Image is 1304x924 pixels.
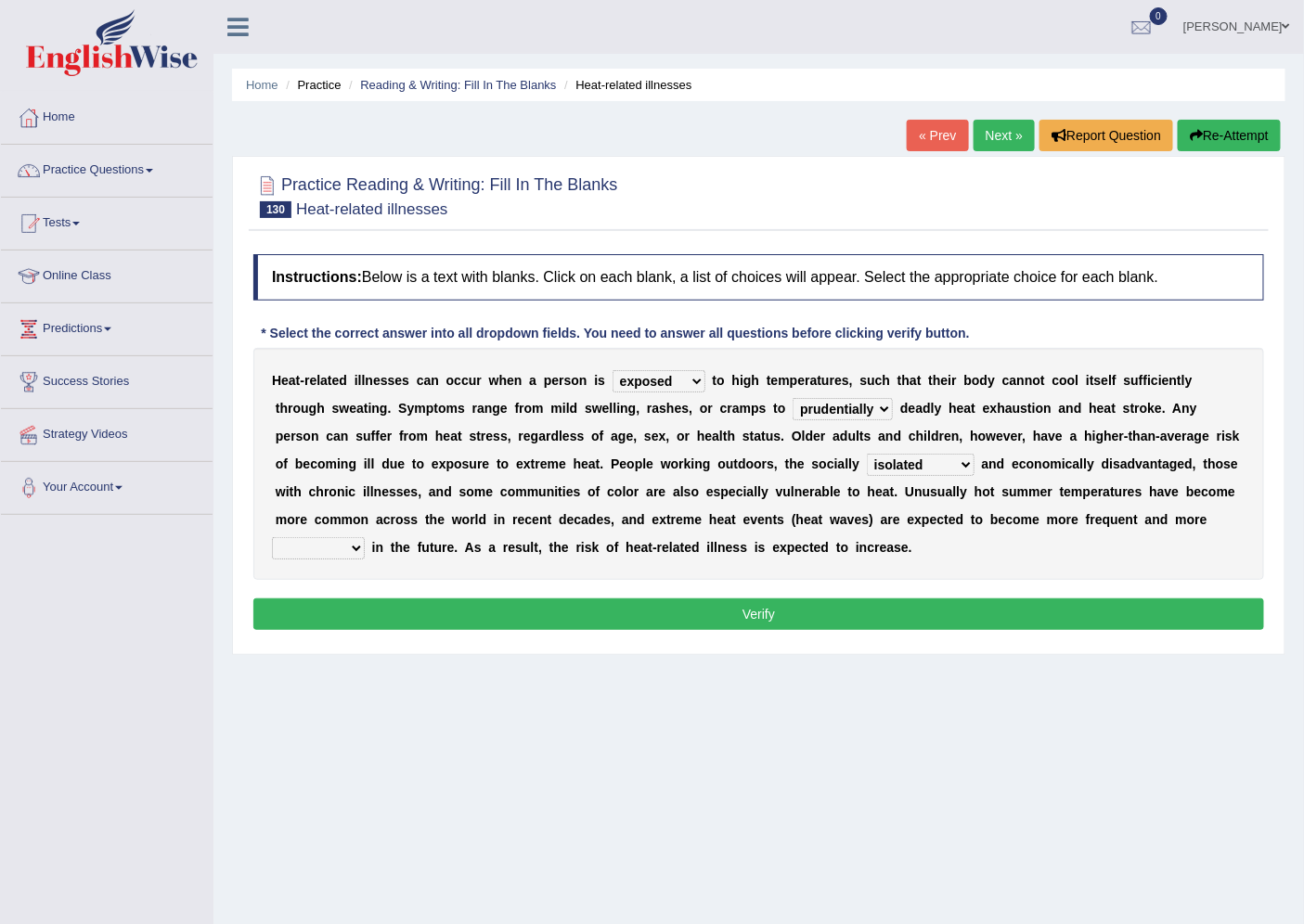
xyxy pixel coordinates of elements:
b: i [1147,373,1151,388]
b: n [1017,373,1026,388]
b: t [897,373,902,388]
b: d [1074,401,1082,416]
b: a [732,401,740,416]
b: l [362,373,366,388]
b: i [562,401,566,416]
b: o [1140,401,1148,416]
b: e [909,401,916,416]
a: Home [1,92,213,138]
b: n [431,373,439,388]
b: e [1102,373,1109,388]
b: Instructions: [272,269,362,285]
b: f [399,429,404,443]
b: y [407,401,415,416]
button: Verify [253,598,1264,630]
b: f [515,401,520,416]
b: o [438,401,446,416]
b: s [659,401,666,416]
b: r [951,373,956,388]
b: f [600,429,604,443]
b: c [1002,373,1010,388]
b: a [356,401,364,416]
b: o [1067,373,1076,388]
b: k [1148,401,1156,416]
b: h [933,373,941,388]
b: t [1090,373,1094,388]
b: e [332,373,340,388]
b: p [276,429,284,443]
b: s [681,401,689,416]
a: Your Account [1,462,213,508]
b: y [935,401,942,416]
b: e [349,401,356,416]
b: i [355,373,358,388]
b: a [1010,373,1017,388]
b: r [546,429,550,443]
b: m [740,401,751,416]
b: n [1025,373,1033,388]
b: e [444,429,451,443]
b: t [1040,373,1045,388]
b: l [1181,373,1185,388]
b: a [755,429,762,443]
b: H [272,373,281,388]
b: n [1181,401,1190,416]
b: g [492,401,500,416]
b: a [810,373,818,388]
b: e [523,429,531,443]
b: u [1013,401,1021,416]
b: f [1139,373,1143,388]
b: l [1076,373,1079,388]
b: s [1123,401,1130,416]
b: o [1033,373,1041,388]
b: a [333,429,341,443]
b: o [524,401,533,416]
b: s [500,429,508,443]
b: , [849,373,853,388]
b: i [949,373,952,388]
b: l [559,429,562,443]
b: p [751,401,759,416]
b: c [1052,373,1060,388]
b: s [1124,373,1131,388]
b: s [564,373,572,388]
b: r [472,401,477,416]
b: r [820,429,825,443]
b: l [566,401,570,416]
b: i [368,401,372,416]
b: r [1135,401,1140,416]
b: t [767,373,771,388]
b: o [1036,401,1044,416]
b: d [339,373,347,388]
li: Heat-related illnesses [560,76,691,94]
b: a [424,373,432,388]
h2: Practice Reading & Writing: Fill In The Blanks [253,172,618,218]
b: e [941,373,949,388]
b: c [454,373,461,388]
b: s [332,401,340,416]
b: y [988,373,995,388]
b: l [610,401,613,416]
b: t [296,373,301,388]
b: r [519,429,523,443]
b: u [766,429,774,443]
b: n [1169,373,1178,388]
b: s [742,429,750,443]
b: l [316,373,320,388]
b: m [417,429,428,443]
b: s [296,429,303,443]
a: Home [246,78,278,92]
b: i [1158,373,1162,388]
b: , [666,429,670,443]
b: a [712,429,719,443]
b: e [957,401,964,416]
b: i [1086,373,1090,388]
b: h [1089,401,1097,416]
b: u [1131,373,1140,388]
b: p [426,401,434,416]
a: « Prev [907,120,968,151]
h4: Below is a text with blanks. Click on each blank, a list of choices will appear. Select the appro... [253,254,1264,301]
b: e [486,429,494,443]
b: t [476,429,481,443]
b: o [1059,373,1067,388]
